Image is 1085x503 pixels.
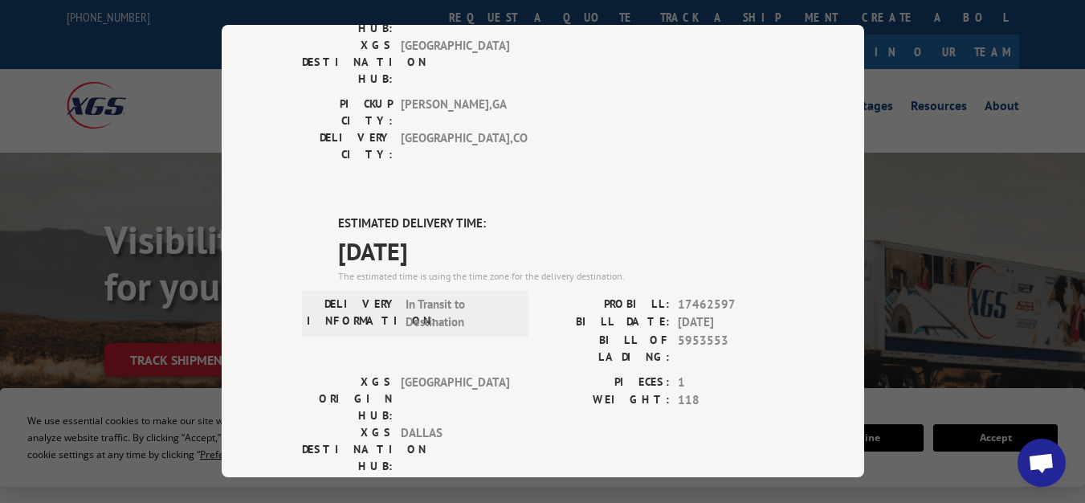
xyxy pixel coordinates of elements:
label: BILL OF LADING: [543,332,670,366]
label: BILL DATE: [543,313,670,332]
label: PIECES: [543,374,670,392]
span: DALLAS [401,424,509,475]
label: PICKUP CITY: [302,96,393,129]
label: WEIGHT: [543,391,670,410]
span: 118 [678,391,784,410]
label: ESTIMATED DELIVERY TIME: [338,215,784,233]
label: PROBILL: [543,296,670,314]
span: [DATE] [338,233,784,269]
label: DELIVERY CITY: [302,129,393,163]
label: DELIVERY INFORMATION: [307,296,398,332]
label: XGS ORIGIN HUB: [302,374,393,424]
span: 1 [678,374,784,392]
div: The estimated time is using the time zone for the delivery destination. [338,269,784,284]
span: 17462597 [678,296,784,314]
label: XGS DESTINATION HUB: [302,424,393,475]
span: [GEOGRAPHIC_DATA] , CO [401,129,509,163]
span: [GEOGRAPHIC_DATA] [401,37,509,88]
span: [GEOGRAPHIC_DATA] [401,374,509,424]
span: In Transit to Destination [406,296,514,332]
span: [PERSON_NAME] , GA [401,96,509,129]
label: XGS DESTINATION HUB: [302,37,393,88]
span: 5953553 [678,332,784,366]
a: Open chat [1018,439,1066,487]
span: [DATE] [678,313,784,332]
